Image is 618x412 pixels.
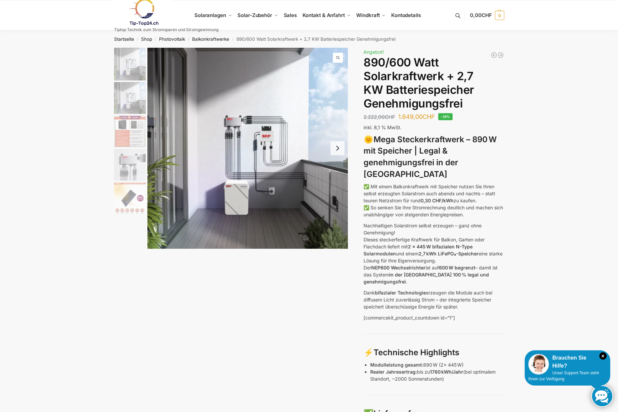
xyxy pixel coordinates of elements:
[302,12,345,18] span: Kontakt & Anfahrt
[364,314,504,321] p: [commercekit_product_countdown id=“1″]
[370,362,423,368] strong: Modulleistung gesamt:
[114,48,146,80] img: Balkonkraftwerk mit 2,7kw Speicher
[114,182,146,214] img: Bificial 30 % mehr Leistung
[374,348,459,357] strong: Technische Highlights
[114,149,146,181] img: BDS1000
[141,36,152,42] a: Shop
[354,0,389,30] a: Windkraft
[385,114,395,120] span: CHF
[421,198,454,203] strong: 0,30 CHF/kWh
[364,244,473,256] strong: 2 x 445 W bifazialen N-Type Solarmodulen
[375,290,426,295] strong: bifazialer Technologie
[235,0,281,30] a: Solar-Zubehör
[229,37,236,42] span: /
[147,48,348,249] img: Balkonkraftwerk mit 2,7kw Speicher
[491,52,497,58] a: Balkonkraftwerk 445/600 Watt Bificial
[364,347,504,359] h3: ⚡
[114,36,134,42] a: Startseite
[528,371,599,381] span: Unser Support-Team steht Ihnen zur Verfügung
[371,265,426,270] strong: NEP600 Wechselrichter
[470,5,504,25] a: 0,00CHF 0
[299,0,354,30] a: Kontakt & Anfahrt
[237,12,272,18] span: Solar-Zubehör
[398,113,435,120] bdi: 1.649,00
[497,52,504,58] a: Balkonkraftwerk 890 Watt Solarmodulleistung mit 2kW/h Zendure Speicher
[331,141,345,155] button: Next slide
[159,36,185,42] a: Photovoltaik
[389,0,424,30] a: Kontodetails
[419,251,479,256] strong: 2,7 kWh LiFePO₄-Speicher
[281,0,299,30] a: Sales
[430,369,463,375] strong: 1780 kWh/Jahr
[185,37,192,42] span: /
[134,37,141,42] span: /
[147,48,348,249] a: Steckerkraftwerk mit 2,7kwh-SpeicherBalkonkraftwerk mit 27kw Speicher
[364,183,504,218] p: ✅ Mit einem Balkonkraftwerk mit Speicher nutzen Sie Ihren selbst erzeugten Solarstrom auch abends...
[114,28,218,32] p: Tiptop Technik zum Stromsparen und Stromgewinnung
[364,289,504,310] p: Dank erzeugen die Module auch bei diffusem Licht zuverlässig Strom – der integrierte Speicher spe...
[192,36,229,42] a: Balkonkraftwerke
[599,352,607,360] i: Schließen
[370,361,504,368] p: 890 W (2x 445 W)
[528,354,607,370] div: Brauchen Sie Hilfe?
[194,12,226,18] span: Solaranlagen
[364,56,504,110] h1: 890/600 Watt Solarkraftwerk + 2,7 KW Batteriespeicher Genehmigungsfrei
[356,12,380,18] span: Windkraft
[152,37,159,42] span: /
[364,125,402,130] span: inkl. 8,1 % MwSt.
[102,30,516,48] nav: Breadcrumb
[370,369,417,375] strong: Realer Jahresertrag:
[364,135,497,179] strong: Mega Steckerkraftwerk – 890 W mit Speicher | Legal & genehmigungsfrei in der [GEOGRAPHIC_DATA]
[364,114,395,120] bdi: 2.222,00
[114,116,146,147] img: Bificial im Vergleich zu billig Modulen
[423,113,435,120] span: CHF
[364,272,489,284] strong: in der [GEOGRAPHIC_DATA] 100 % legal und genehmigungsfrei
[364,49,384,55] span: Angebot!
[114,82,146,114] img: Balkonkraftwerk mit 2,7kw Speicher
[495,11,504,20] span: 0
[284,12,297,18] span: Sales
[364,222,504,285] p: Nachhaltigen Solarstrom selbst erzeugen – ganz ohne Genehmigung! Dieses steckerfertige Kraftwerk ...
[482,12,492,18] span: CHF
[528,354,549,375] img: Customer service
[364,134,504,180] h3: 🌞
[391,12,421,18] span: Kontodetails
[439,265,475,270] strong: 600 W begrenzt
[438,113,453,120] span: -26%
[370,368,504,382] p: bis zu (bei optimalem Standort, ~2000 Sonnenstunden)
[470,12,492,18] span: 0,00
